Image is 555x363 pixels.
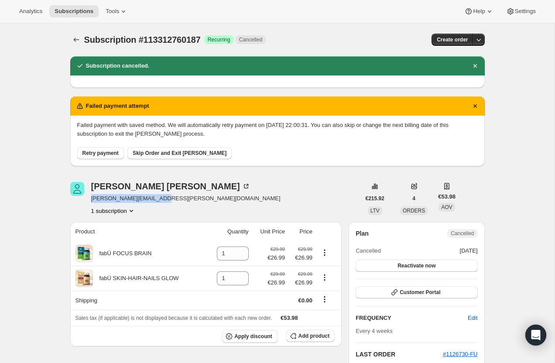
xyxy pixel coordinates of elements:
[356,286,477,298] button: Customer Portal
[75,315,272,321] span: Sales tax (if applicable) is not displayed because it is calculated with each new order.
[525,325,546,346] div: Open Intercom Messenger
[290,253,312,262] span: €26.99
[206,222,251,241] th: Quantity
[84,35,201,45] span: Subscription #113312760187
[75,245,93,262] img: product img
[397,262,435,269] span: Reactivate now
[234,333,272,340] span: Apply discount
[127,147,232,159] button: Skip Order and Exit [PERSON_NAME]
[91,182,250,191] div: [PERSON_NAME] [PERSON_NAME]
[469,60,481,72] button: Dismiss notification
[403,208,425,214] span: ORDERS
[239,36,262,43] span: Cancelled
[77,147,124,159] button: Retry payment
[14,5,48,17] button: Analytics
[19,8,42,15] span: Analytics
[443,351,478,357] a: #1126730-FU
[451,230,474,237] span: Cancelled
[366,195,384,202] span: €215.92
[75,270,93,287] img: product img
[462,311,483,325] button: Edit
[437,36,468,43] span: Create order
[441,204,452,210] span: AOV
[286,330,335,342] button: Add product
[356,260,477,272] button: Reactivate now
[356,247,381,255] span: Cancelled
[91,206,136,215] button: Product actions
[93,274,179,283] div: fabÜ SKIN-HAIR-NAILS GLOW
[86,102,149,110] h2: Failed payment attempt
[106,8,119,15] span: Tools
[356,350,443,359] h2: LAST ORDER
[86,62,150,70] h2: Subscription cancelled.
[412,195,415,202] span: 4
[70,34,82,46] button: Subscriptions
[267,253,285,262] span: €26.99
[93,249,152,258] div: fabÜ FOCUS BRAIN
[70,182,84,196] span: MICHELLE MCGUIRE
[281,315,298,321] span: €53.98
[251,222,288,241] th: Unit Price
[298,297,313,304] span: €0.00
[515,8,536,15] span: Settings
[432,34,473,46] button: Create order
[318,248,332,257] button: Product actions
[360,192,390,205] button: €215.92
[133,150,226,157] span: Skip Order and Exit [PERSON_NAME]
[70,222,206,241] th: Product
[82,150,119,157] span: Retry payment
[55,8,93,15] span: Subscriptions
[70,291,206,310] th: Shipping
[460,247,478,255] span: [DATE]
[501,5,541,17] button: Settings
[370,208,380,214] span: LTV
[267,278,285,287] span: €26.99
[318,273,332,282] button: Product actions
[318,295,332,304] button: Shipping actions
[298,271,312,277] small: €29.99
[77,121,478,138] p: Failed payment with saved method. We will automatically retry payment on [DATE] 22:00:31. You can...
[356,328,393,334] span: Every 4 weeks
[438,192,456,201] span: €53.98
[271,247,285,252] small: €29.99
[356,229,369,238] h2: Plan
[290,278,312,287] span: €26.99
[473,8,485,15] span: Help
[298,247,312,252] small: €29.99
[222,330,277,343] button: Apply discount
[459,5,499,17] button: Help
[91,194,281,203] span: [PERSON_NAME][EMAIL_ADDRESS][PERSON_NAME][DOMAIN_NAME]
[298,332,329,339] span: Add product
[208,36,230,43] span: Recurring
[469,100,481,112] button: Dismiss notification
[400,289,440,296] span: Customer Portal
[407,192,421,205] button: 4
[468,314,477,322] span: Edit
[49,5,99,17] button: Subscriptions
[356,314,468,322] h2: FREQUENCY
[288,222,315,241] th: Price
[100,5,133,17] button: Tools
[443,350,478,359] button: #1126730-FU
[271,271,285,277] small: €29.99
